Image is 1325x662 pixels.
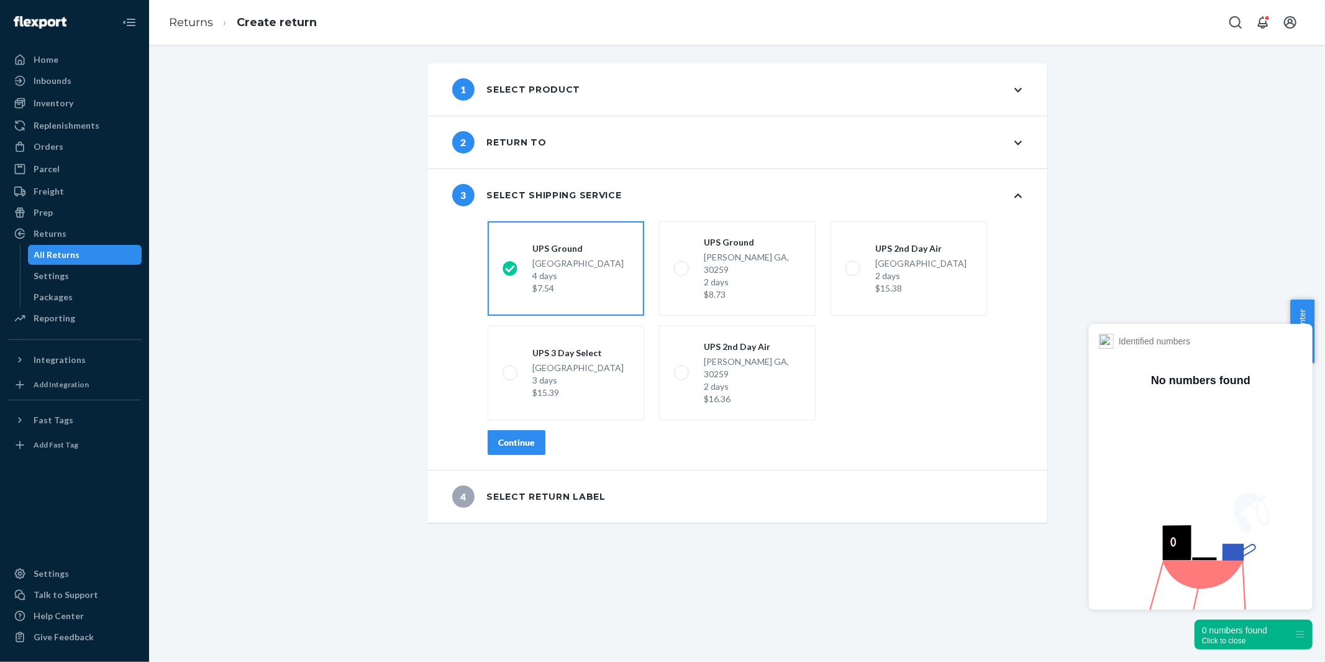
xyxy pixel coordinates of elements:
[532,270,624,282] div: 4 days
[28,287,142,307] a: Packages
[7,203,142,223] a: Prep
[7,137,142,157] a: Orders
[704,288,801,301] div: $8.73
[237,16,317,29] a: Create return
[875,270,967,282] div: 2 days
[34,206,53,219] div: Prep
[532,362,624,399] div: [GEOGRAPHIC_DATA]
[7,350,142,370] button: Integrations
[704,356,801,405] div: [PERSON_NAME] GA, 30259
[1250,10,1275,35] button: Open notifications
[34,75,71,87] div: Inbounds
[34,163,60,175] div: Parcel
[34,185,64,198] div: Freight
[452,78,475,101] span: 1
[704,251,801,301] div: [PERSON_NAME] GA, 30259
[1223,10,1248,35] button: Open Search Box
[452,184,475,206] span: 3
[34,568,69,580] div: Settings
[704,236,801,249] div: UPS Ground
[7,71,142,91] a: Inbounds
[452,131,547,154] div: Return to
[704,393,801,405] div: $16.36
[34,53,58,66] div: Home
[488,430,545,455] button: Continue
[34,439,78,450] div: Add Fast Tag
[532,387,624,399] div: $15.39
[704,380,801,393] div: 2 days
[7,116,142,136] a: Replenishments
[7,627,142,647] button: Give Feedback
[7,50,142,70] a: Home
[34,414,73,426] div: Fast Tags
[532,282,624,295] div: $7.54
[7,606,142,626] a: Help Center
[34,631,94,643] div: Give Feedback
[7,182,142,201] a: Freight
[7,375,142,395] a: Add Integration
[7,93,142,113] a: Inventory
[875,282,967,295] div: $15.38
[532,242,624,255] div: UPS Ground
[34,354,86,366] div: Integrations
[117,10,142,35] button: Close Navigation
[169,16,213,29] a: Returns
[28,266,142,286] a: Settings
[452,131,475,154] span: 2
[159,4,327,41] ol: breadcrumbs
[704,276,801,288] div: 2 days
[7,308,142,328] a: Reporting
[532,374,624,387] div: 3 days
[7,585,142,605] a: Talk to Support
[34,379,89,390] div: Add Integration
[7,435,142,455] a: Add Fast Tag
[34,270,70,282] div: Settings
[532,347,624,359] div: UPS 3 Day Select
[34,119,99,132] div: Replenishments
[7,224,142,244] a: Returns
[7,564,142,584] a: Settings
[498,436,535,449] div: Continue
[34,291,73,303] div: Packages
[34,97,73,109] div: Inventory
[875,257,967,295] div: [GEOGRAPHIC_DATA]
[34,610,84,622] div: Help Center
[7,410,142,430] button: Fast Tags
[34,312,75,324] div: Reporting
[34,228,66,240] div: Returns
[704,341,801,353] div: UPS 2nd Day Air
[14,16,66,29] img: Flexport logo
[452,485,606,508] div: Select return label
[532,257,624,295] div: [GEOGRAPHIC_DATA]
[28,245,142,265] a: All Returns
[34,140,63,153] div: Orders
[452,78,581,101] div: Select product
[7,159,142,179] a: Parcel
[452,184,622,206] div: Select shipping service
[34,589,98,601] div: Talk to Support
[452,485,475,508] span: 4
[875,242,967,255] div: UPS 2nd Day Air
[1278,10,1303,35] button: Open account menu
[1290,300,1314,363] button: Help Center
[34,249,80,261] div: All Returns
